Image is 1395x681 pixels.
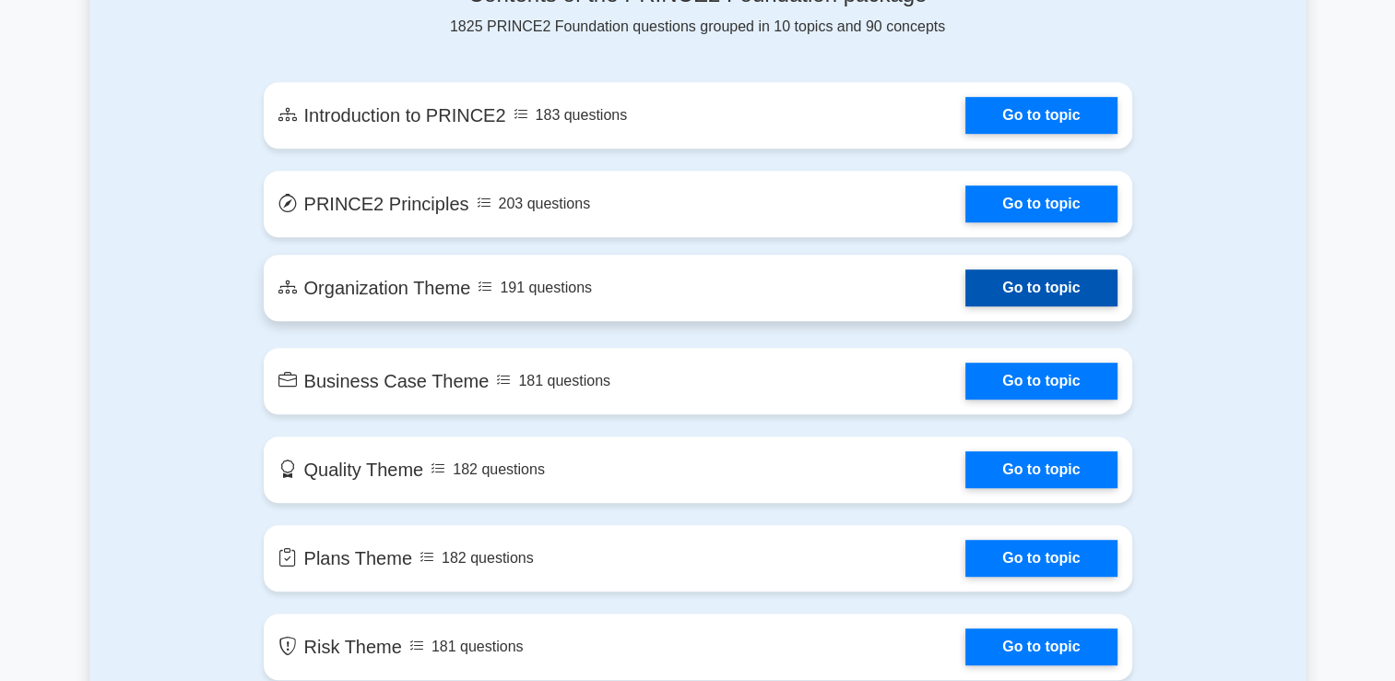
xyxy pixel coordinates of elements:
[965,185,1117,222] a: Go to topic
[965,363,1117,400] a: Go to topic
[965,269,1117,306] a: Go to topic
[965,628,1117,665] a: Go to topic
[965,540,1117,577] a: Go to topic
[965,97,1117,134] a: Go to topic
[965,451,1117,488] a: Go to topic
